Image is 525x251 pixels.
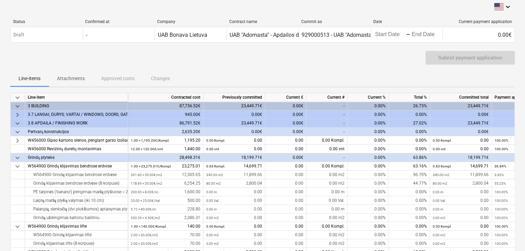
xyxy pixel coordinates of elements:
[306,231,348,239] div: 0.00 m2
[433,136,489,145] div: 0.00
[206,231,262,239] div: 0.00
[494,242,508,245] small: 100.00%
[389,196,430,205] div: 0.00%
[28,110,125,119] div: 3.7 LANGAI; DURYS; VARTAI / WINDOWS; DOORS; GATES
[348,231,389,239] div: 0.00%
[131,162,200,171] div: 23,275.01
[430,119,492,128] div: 23,449.71€
[206,173,223,177] small: 340.00 m2
[389,222,430,231] div: 0.00%
[229,19,296,24] div: Contract name
[13,162,22,171] span: keyboard_arrow_down
[28,239,125,248] div: Grindų klijavimas lifte (B korpuse)
[265,188,306,196] div: 0.00
[389,136,430,145] div: 0.00%
[265,214,306,222] div: 0.00
[494,147,508,151] small: 100.00%
[206,199,219,203] small: 0.00 Val.
[433,205,489,214] div: 0.00
[13,102,22,110] span: keyboard_arrow_down
[348,102,389,110] div: 0.00%
[302,32,373,38] div: 929000513 - UAB "Adomasta"
[389,179,430,188] div: 44.77%
[433,173,450,177] small: 340.00 m2
[348,239,389,248] div: 0.00%
[265,153,306,162] div: 0.00€
[494,225,508,228] small: 100.00%
[433,171,489,179] div: 11,899.66
[265,171,306,179] div: 0.00
[131,188,200,196] div: 1,600.00
[13,119,22,128] span: keyboard_arrow_down
[206,225,225,228] small: 0.00 Kompl.
[131,214,200,222] div: 2,386.31
[28,196,125,205] div: Laiptų maršų plyšių valymas (iki 10 cm)
[433,233,445,237] small: 0.00 m2
[306,162,348,171] div: 0.00 Kompl.
[28,102,125,110] div: 3 BUILDING
[433,225,452,228] small: 0.00 Kompl.
[86,32,87,38] div: -
[433,188,489,196] div: 0.00
[206,196,262,205] div: 0.00
[306,196,348,205] div: 0.00 Val.
[28,153,125,162] div: Grindų plytelės
[348,196,389,205] div: 0.00%
[28,222,125,231] div: W564900 Grindų klijavimas lifte
[206,164,225,168] small: 0.63 Kompl.
[206,239,262,248] div: 0.00
[203,110,265,119] div: 0.00€
[206,222,262,231] div: 0.00
[306,214,348,222] div: 0.00 m2
[265,102,306,110] div: 0.00€
[445,19,512,24] div: Current payment application
[306,102,348,110] div: -
[131,199,160,203] small: 20.00 × 25.00€ / Val.
[348,222,389,231] div: 0.00%
[28,179,125,188] div: Grindų klijavimas bendrose erdvėse (B korpuse)
[203,102,265,110] div: 23,449.71€
[306,136,348,145] div: 0.00 Kompl.
[306,93,348,102] div: Current #
[128,153,203,162] div: 28,498.31€
[433,239,489,248] div: 0.00
[389,119,430,128] div: 27.02%
[348,128,389,136] div: 0.00%
[206,162,262,171] div: 14,699.71
[128,93,203,102] div: Contracted cost
[433,242,445,245] small: 0.00 m2
[410,30,443,40] input: End Date
[28,231,125,239] div: W564900 Grindų klijavimas lifte
[128,119,203,128] div: 86,791.52€
[348,205,389,214] div: 0.00%
[203,128,265,136] div: 0.00€
[433,207,443,211] small: 0.00 m
[306,145,348,153] div: 0.00 vnt
[433,164,452,168] small: 0.63 Kompl.
[265,179,306,188] div: 0.00
[442,29,514,40] div: 0.00€
[265,119,306,128] div: 0.00€
[389,110,430,119] div: 0.00%
[389,162,430,171] div: 63.16%
[494,233,508,237] small: 100.00%
[28,162,125,171] div: W564900 Grindų klijavimas bendrose erdvėse
[203,153,265,162] div: 18,199.71€
[128,102,203,110] div: 87,736.52€
[206,182,221,185] small: 80.00 m2
[131,190,158,194] small: 200.00 × 8.00€ / m
[348,162,389,171] div: 0.00%
[206,145,262,153] div: 0.00
[28,128,125,136] div: Pertvarų konstrukcijos
[494,182,506,185] small: 55.23%
[131,231,200,239] div: 70.00
[131,242,158,245] small: 2.00 × 35.00€ / m2
[131,147,163,151] small: 12.00 × 120.00€ / vnt
[494,207,508,211] small: 100.00%
[348,110,389,119] div: 0.00%
[306,188,348,196] div: 0.00 m
[28,145,125,153] div: W456000 Revizinių durelių montavimas
[265,145,306,153] div: 0.00
[206,214,262,222] div: 0.00
[306,171,348,179] div: 0.00 m2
